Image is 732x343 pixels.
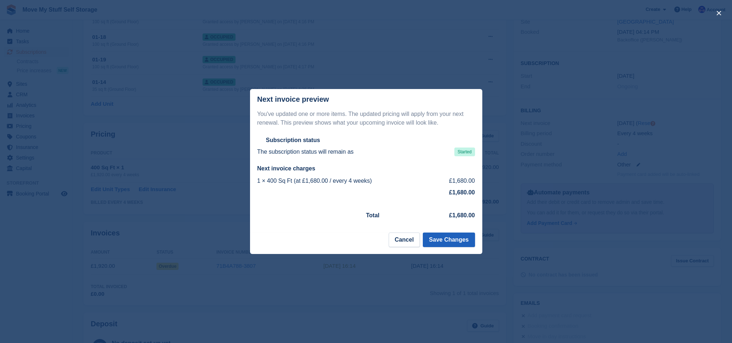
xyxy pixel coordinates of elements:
[423,233,475,247] button: Save Changes
[449,212,475,218] strong: £1,680.00
[257,110,475,127] p: You've updated one or more items. The updated pricing will apply from your next renewal. This pre...
[454,148,475,156] span: Started
[366,212,380,218] strong: Total
[257,95,329,104] p: Next invoice preview
[389,233,420,247] button: Cancel
[257,148,354,156] p: The subscription status will remain as
[435,175,475,187] td: £1,680.00
[713,7,725,19] button: close
[257,175,435,187] td: 1 × 400 Sq Ft (at £1,680.00 / every 4 weeks)
[449,189,475,195] strong: £1,680.00
[266,137,320,144] h2: Subscription status
[257,165,475,172] h2: Next invoice charges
